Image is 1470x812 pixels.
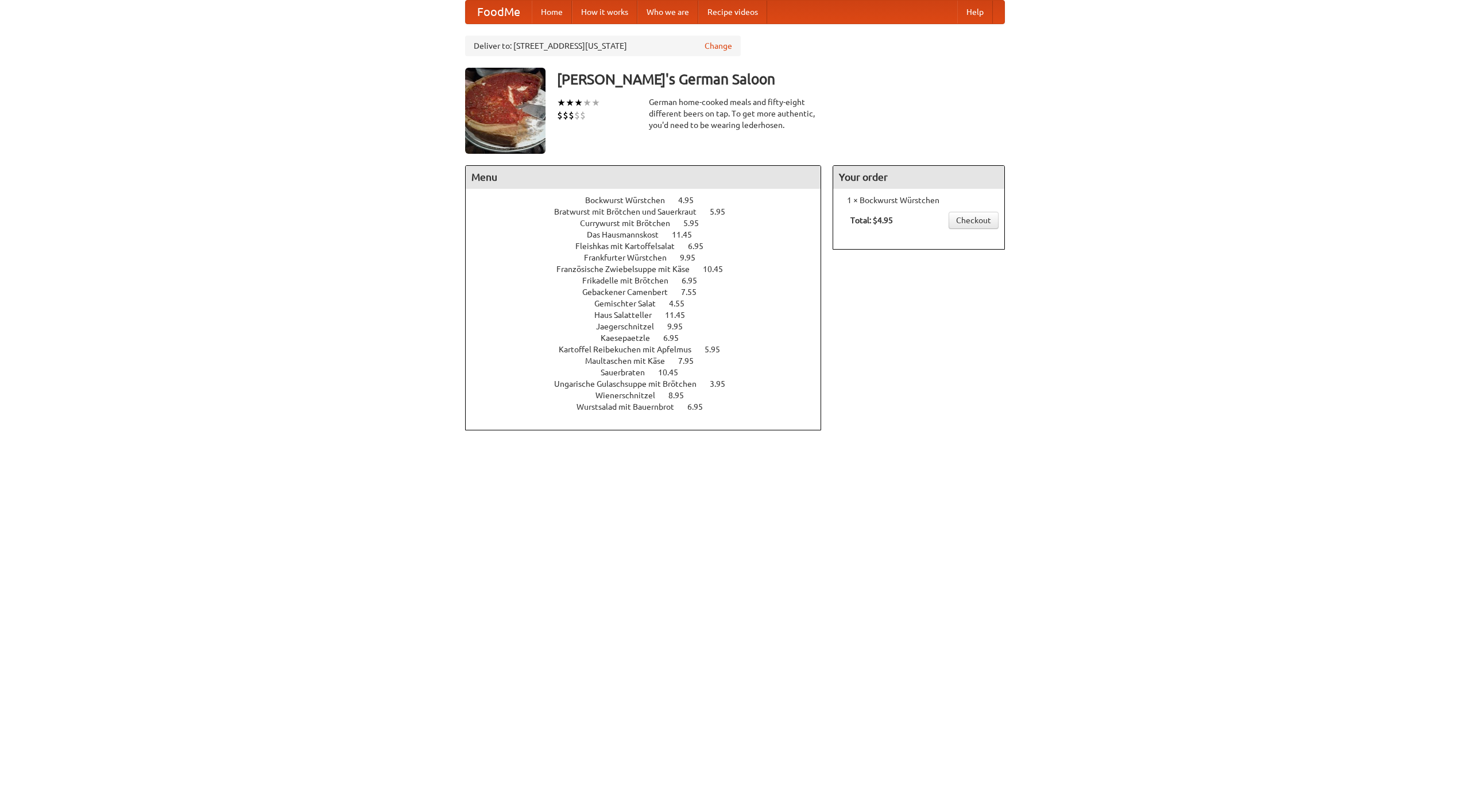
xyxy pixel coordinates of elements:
li: $ [580,109,586,122]
b: Total: $4.95 [850,216,893,225]
li: ★ [566,96,574,109]
a: FoodMe [466,1,532,24]
span: Haus Salatteller [594,310,663,320]
h4: Menu [466,166,821,189]
h4: Your order [833,166,1004,189]
div: German home-cooked meals and fifty-eight different beers on tap. To get more authentic, you'd nee... [649,96,821,131]
a: Help [957,1,993,24]
span: 6.95 [688,242,715,251]
span: 4.55 [669,299,696,308]
span: Französische Zwiebelsuppe mit Käse [556,265,701,274]
span: 5.95 [705,345,732,354]
a: Wurstsalad mit Bauernbrot 6.95 [577,402,724,411]
span: Kaesepaetzle [601,333,661,343]
span: Frankfurter Würstchen [584,253,678,262]
img: angular.jpg [465,68,546,154]
a: Französische Zwiebelsuppe mit Käse 10.45 [556,265,744,274]
span: Gemischter Salat [594,299,667,308]
span: 6.95 [682,276,709,285]
a: Sauerbraten 10.45 [601,368,699,377]
span: 5.95 [683,219,710,228]
span: Wurstsalad mit Bauernbrot [577,402,686,411]
a: Recipe videos [698,1,767,24]
div: Deliver to: [STREET_ADDRESS][US_STATE] [465,36,741,56]
a: How it works [572,1,637,24]
a: Gebackener Camenbert 7.55 [582,287,718,297]
span: 11.45 [672,230,703,239]
span: Bockwurst Würstchen [585,196,676,205]
a: Currywurst mit Brötchen 5.95 [580,219,720,228]
span: Sauerbraten [601,368,656,377]
li: $ [568,109,574,122]
span: Kartoffel Reibekuchen mit Apfelmus [559,345,703,354]
span: Currywurst mit Brötchen [580,219,682,228]
a: Who we are [637,1,698,24]
span: Das Hausmannskost [587,230,670,239]
span: Gebackener Camenbert [582,287,679,297]
span: 7.95 [678,356,705,366]
a: Fleishkas mit Kartoffelsalat 6.95 [575,242,725,251]
a: Maultaschen mit Käse 7.95 [585,356,715,366]
a: Frikadelle mit Brötchen 6.95 [582,276,718,285]
span: 4.95 [678,196,705,205]
span: 10.45 [703,265,734,274]
span: 3.95 [710,379,737,388]
span: 10.45 [658,368,690,377]
span: 6.95 [663,333,690,343]
span: Frikadelle mit Brötchen [582,276,680,285]
a: Kaesepaetzle 6.95 [601,333,700,343]
span: 6.95 [687,402,714,411]
span: Fleishkas mit Kartoffelsalat [575,242,686,251]
span: Jaegerschnitzel [596,322,666,331]
a: Ungarische Gulaschsuppe mit Brötchen 3.95 [554,379,746,388]
span: Maultaschen mit Käse [585,356,676,366]
a: Gemischter Salat 4.55 [594,299,706,308]
a: Checkout [949,212,999,229]
span: Wienerschnitzel [595,391,667,400]
span: 9.95 [680,253,707,262]
span: Ungarische Gulaschsuppe mit Brötchen [554,379,708,388]
li: 1 × Bockwurst Würstchen [839,195,999,206]
a: Home [532,1,572,24]
li: ★ [583,96,591,109]
span: 7.55 [681,287,708,297]
a: Kartoffel Reibekuchen mit Apfelmus 5.95 [559,345,741,354]
span: 9.95 [667,322,694,331]
span: 5.95 [710,207,737,216]
a: Wienerschnitzel 8.95 [595,391,705,400]
span: Bratwurst mit Brötchen und Sauerkraut [554,207,708,216]
a: Change [705,40,732,52]
li: ★ [591,96,600,109]
h3: [PERSON_NAME]'s German Saloon [557,68,1005,91]
li: $ [574,109,580,122]
a: Bratwurst mit Brötchen und Sauerkraut 5.95 [554,207,746,216]
span: 11.45 [665,310,697,320]
a: Jaegerschnitzel 9.95 [596,322,704,331]
span: 8.95 [668,391,695,400]
a: Frankfurter Würstchen 9.95 [584,253,717,262]
li: ★ [557,96,566,109]
li: ★ [574,96,583,109]
li: $ [563,109,568,122]
li: $ [557,109,563,122]
a: Bockwurst Würstchen 4.95 [585,196,715,205]
a: Haus Salatteller 11.45 [594,310,706,320]
a: Das Hausmannskost 11.45 [587,230,713,239]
